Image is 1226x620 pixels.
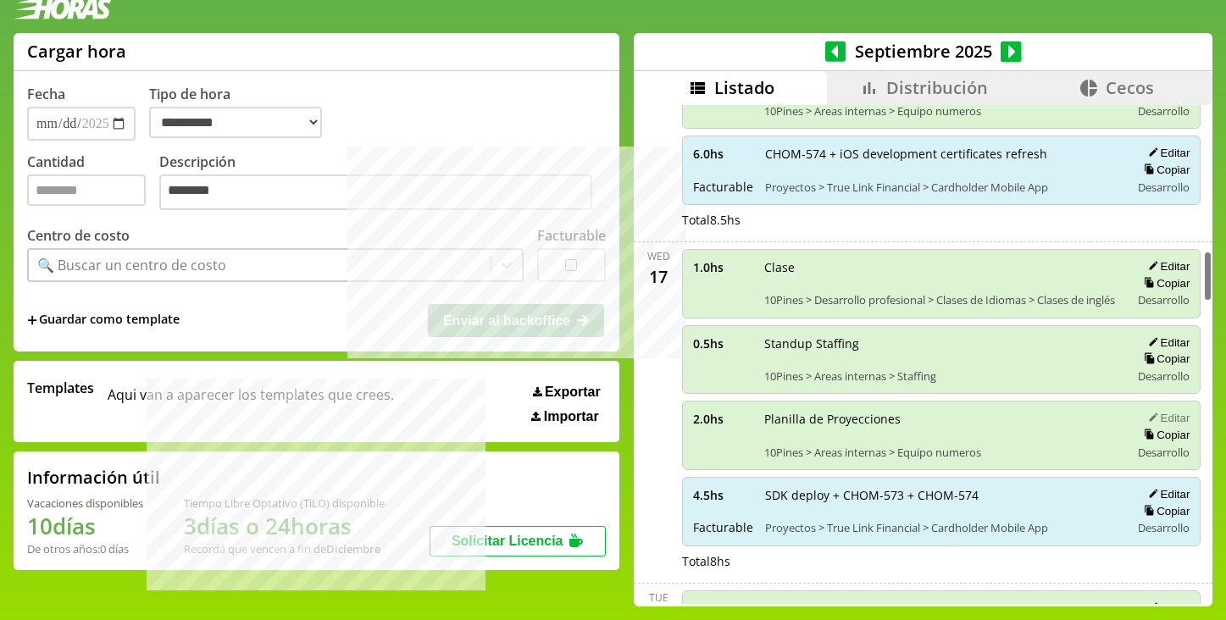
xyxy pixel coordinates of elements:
[765,520,1118,535] span: Proyectos > True Link Financial > Cardholder Mobile App
[27,311,180,329] span: +Guardar como template
[634,105,1212,605] div: scrollable content
[544,409,599,424] span: Importar
[647,249,670,263] div: Wed
[184,541,385,556] div: Recordá que vencen a fin de
[1138,180,1190,195] span: Desarrollo
[159,174,592,210] textarea: Descripción
[764,259,1118,275] span: Clase
[545,385,601,400] span: Exportar
[682,212,1201,228] div: Total 8.5 hs
[764,368,1118,384] span: 10Pines > Areas internas > Staffing
[27,511,143,541] h1: 10 días
[886,76,988,99] span: Distribución
[1139,428,1190,442] button: Copiar
[1106,76,1154,99] span: Cecos
[27,541,143,556] div: De otros años: 0 días
[528,384,606,401] button: Exportar
[1138,520,1190,535] span: Desarrollo
[1139,504,1190,518] button: Copiar
[682,553,1201,569] div: Total 8 hs
[27,466,160,489] h2: Información útil
[1138,292,1190,307] span: Desarrollo
[693,179,753,195] span: Facturable
[846,40,1001,63] span: Septiembre 2025
[764,103,1118,119] span: 10Pines > Areas internas > Equipo numeros
[27,226,130,245] label: Centro de costo
[27,495,143,511] div: Vacaciones disponibles
[452,534,563,548] span: Solicitar Licencia
[37,256,226,274] div: 🔍 Buscar un centro de costo
[693,487,753,503] span: 4.5 hs
[693,335,752,352] span: 0.5 hs
[693,411,752,427] span: 2.0 hs
[1138,445,1190,460] span: Desarrollo
[765,146,1118,162] span: CHOM-574 + iOS development certificates refresh
[1139,276,1190,291] button: Copiar
[765,180,1118,195] span: Proyectos > True Link Financial > Cardholder Mobile App
[649,590,668,605] div: Tue
[1143,487,1190,501] button: Editar
[693,519,753,535] span: Facturable
[27,40,126,63] h1: Cargar hora
[1143,259,1190,274] button: Editar
[108,379,394,424] span: Aqui van a aparecer los templates que crees.
[764,601,1118,617] span: Clase
[430,526,606,556] button: Solicitar Licencia
[1143,411,1190,425] button: Editar
[764,445,1118,460] span: 10Pines > Areas internas > Equipo numeros
[27,174,146,206] input: Cantidad
[27,311,37,329] span: +
[149,85,336,141] label: Tipo de hora
[764,292,1118,307] span: 10Pines > Desarrollo profesional > Clases de Idiomas > Clases de inglés
[645,263,672,291] div: 17
[764,335,1118,352] span: Standup Staffing
[184,511,385,541] h1: 3 días o 24 horas
[1143,146,1190,160] button: Editar
[764,411,1118,427] span: Planilla de Proyecciones
[1138,103,1190,119] span: Desarrollo
[184,495,385,511] div: Tiempo Libre Optativo (TiLO) disponible
[714,76,774,99] span: Listado
[765,487,1118,503] span: SDK deploy + CHOM-573 + CHOM-574
[1139,352,1190,366] button: Copiar
[693,146,753,162] span: 6.0 hs
[27,152,159,214] label: Cantidad
[1143,335,1190,350] button: Editar
[326,541,380,556] b: Diciembre
[27,85,65,103] label: Fecha
[27,379,94,397] span: Templates
[1138,368,1190,384] span: Desarrollo
[159,152,606,214] label: Descripción
[537,226,606,245] label: Facturable
[149,107,322,138] select: Tipo de hora
[693,259,752,275] span: 1.0 hs
[1143,601,1190,615] button: Editar
[693,601,752,617] span: 1.0 hs
[1139,163,1190,177] button: Copiar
